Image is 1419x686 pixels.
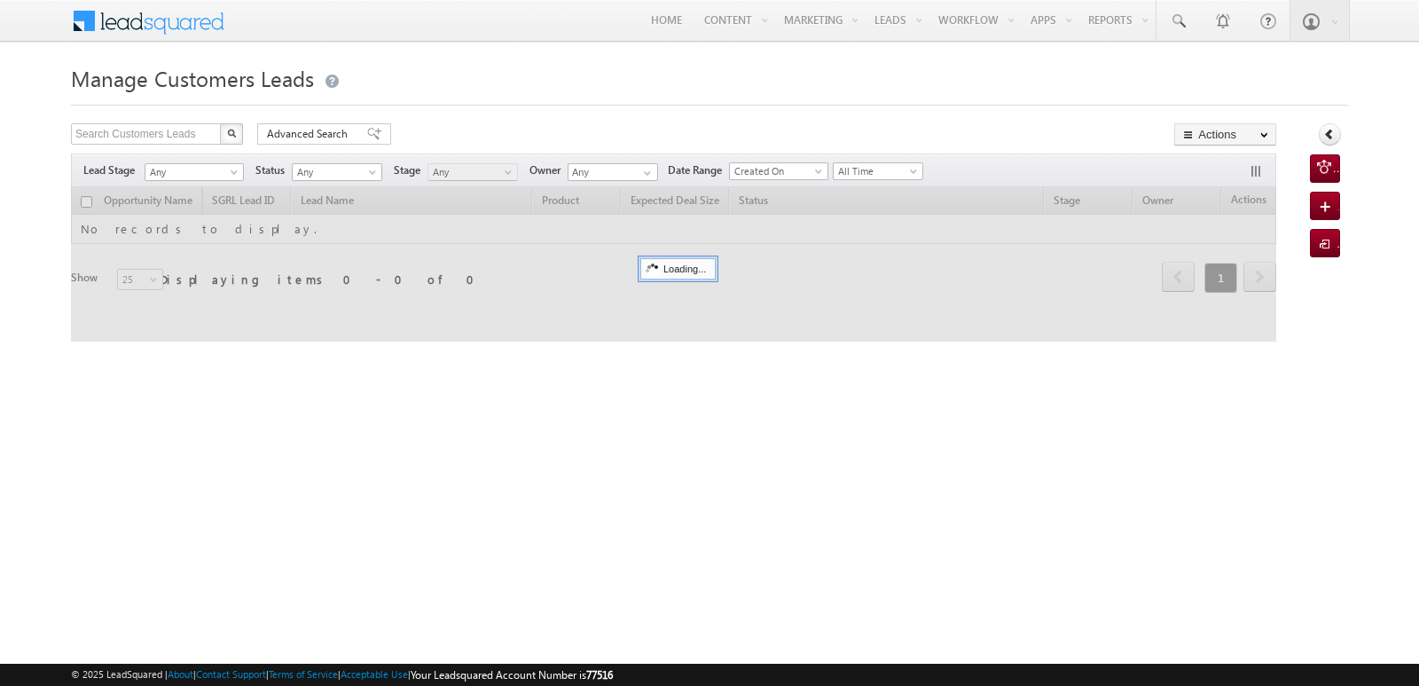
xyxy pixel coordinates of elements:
[71,666,613,683] span: © 2025 LeadSquared | | | | |
[834,163,918,179] span: All Time
[394,162,427,178] span: Stage
[1174,123,1276,146] button: Actions
[341,668,408,680] a: Acceptable Use
[634,164,656,182] a: Show All Items
[427,163,518,181] a: Any
[83,162,142,178] span: Lead Stage
[196,668,266,680] a: Contact Support
[71,64,314,92] span: Manage Customers Leads
[255,162,292,178] span: Status
[428,164,513,180] span: Any
[833,162,923,180] a: All Time
[529,162,568,178] span: Owner
[269,668,338,680] a: Terms of Service
[411,668,613,682] span: Your Leadsquared Account Number is
[586,668,613,682] span: 77516
[640,258,716,280] div: Loading...
[730,163,822,179] span: Created On
[227,129,236,138] img: Search
[293,164,377,180] span: Any
[729,162,828,180] a: Created On
[145,164,238,180] span: Any
[145,163,244,181] a: Any
[168,668,193,680] a: About
[267,126,353,142] span: Advanced Search
[292,163,382,181] a: Any
[568,163,658,181] input: Type to Search
[668,162,729,178] span: Date Range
